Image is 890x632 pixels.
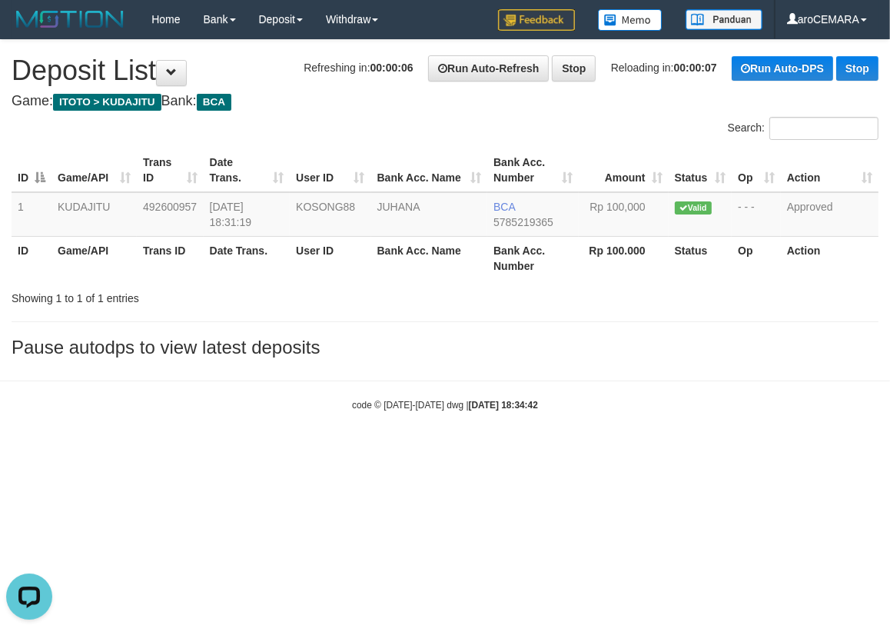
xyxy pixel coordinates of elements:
[296,201,355,213] span: KOSONG88
[12,192,51,237] td: 1
[579,236,668,280] th: Rp 100.000
[304,62,413,74] span: Refreshing in:
[781,148,878,192] th: Action: activate to sort column ascending
[469,400,538,411] strong: [DATE] 18:34:42
[12,55,878,86] h1: Deposit List
[137,236,204,280] th: Trans ID
[204,148,291,192] th: Date Trans.: activate to sort column ascending
[598,9,663,31] img: Button%20Memo.svg
[12,236,51,280] th: ID
[428,55,549,81] a: Run Auto-Refresh
[370,62,413,74] strong: 00:00:06
[781,192,878,237] td: Approved
[669,236,732,280] th: Status
[197,94,231,111] span: BCA
[781,236,878,280] th: Action
[836,56,878,81] a: Stop
[290,148,370,192] th: User ID: activate to sort column ascending
[210,201,252,228] span: [DATE] 18:31:19
[552,55,596,81] a: Stop
[12,148,51,192] th: ID: activate to sort column descending
[51,192,137,237] td: KUDAJITU
[290,236,370,280] th: User ID
[204,236,291,280] th: Date Trans.
[579,148,668,192] th: Amount: activate to sort column ascending
[12,8,128,31] img: MOTION_logo.png
[498,9,575,31] img: Feedback.jpg
[6,6,52,52] button: Open LiveChat chat widget
[686,9,762,30] img: panduan.png
[377,201,420,213] a: JUHANA
[732,148,781,192] th: Op: activate to sort column ascending
[669,148,732,192] th: Status: activate to sort column ascending
[51,236,137,280] th: Game/API
[732,236,781,280] th: Op
[53,94,161,111] span: ITOTO > KUDAJITU
[732,56,833,81] a: Run Auto-DPS
[137,148,204,192] th: Trans ID: activate to sort column ascending
[12,284,360,306] div: Showing 1 to 1 of 1 entries
[12,338,878,358] h3: Pause autodps to view latest deposits
[493,201,515,213] span: BCA
[51,148,137,192] th: Game/API: activate to sort column ascending
[674,62,717,74] strong: 00:00:07
[732,192,781,237] td: - - -
[487,236,579,280] th: Bank Acc. Number
[611,62,717,74] span: Reloading in:
[371,148,488,192] th: Bank Acc. Name: activate to sort column ascending
[487,148,579,192] th: Bank Acc. Number: activate to sort column ascending
[143,201,197,213] span: 492600957
[371,236,488,280] th: Bank Acc. Name
[589,201,645,213] span: Rp 100,000
[12,94,878,109] h4: Game: Bank:
[728,117,878,140] label: Search:
[352,400,538,411] small: code © [DATE]-[DATE] dwg |
[493,216,553,228] span: Copy 5785219365 to clipboard
[675,201,712,215] span: Valid transaction
[769,117,878,140] input: Search:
